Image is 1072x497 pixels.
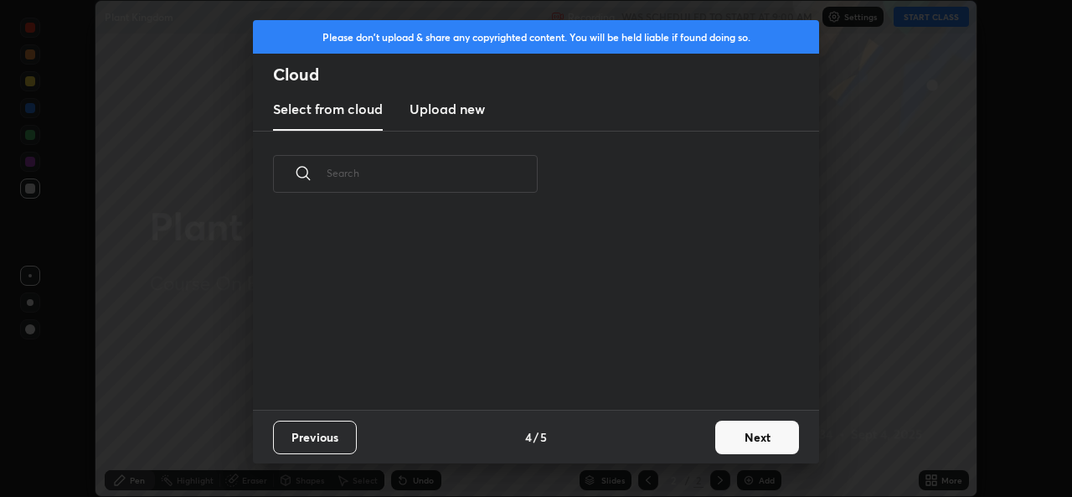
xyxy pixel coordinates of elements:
h4: 5 [540,428,547,446]
h4: 4 [525,428,532,446]
h4: / [533,428,539,446]
h3: Select from cloud [273,99,383,119]
h2: Cloud [273,64,819,85]
button: Previous [273,421,357,454]
h3: Upload new [410,99,485,119]
div: Please don't upload & share any copyrighted content. You will be held liable if found doing so. [253,20,819,54]
input: Search [327,137,538,209]
button: Next [715,421,799,454]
